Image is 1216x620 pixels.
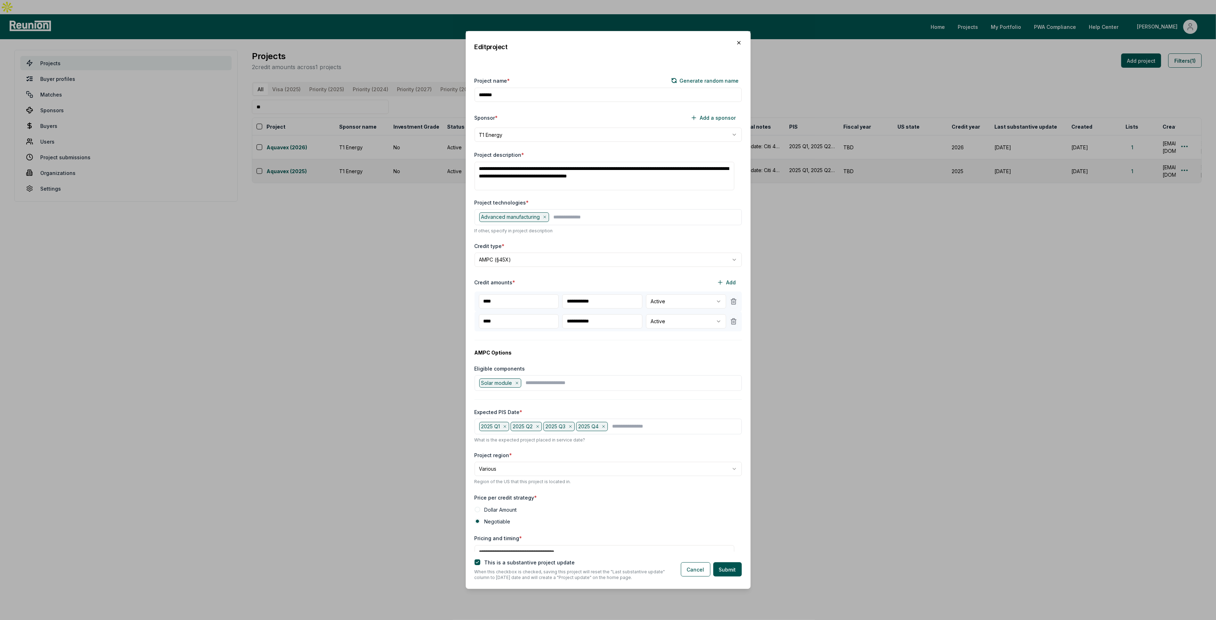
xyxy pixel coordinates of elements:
[485,559,575,565] label: This is a substantive project update
[543,422,575,431] div: 2025 Q3
[485,518,511,525] label: Negotiable
[475,451,512,459] label: Project region
[475,349,742,356] label: AMPC Options
[475,408,523,416] label: Expected PIS Date
[475,569,669,580] p: When this checkbox is checked, saving this project will reset the "Last substantive update" colum...
[475,495,537,501] label: Price per credit strategy
[475,365,525,372] label: Eligible components
[711,275,742,290] button: Add
[475,437,742,443] p: What is the expected project placed in service date?
[475,228,742,234] p: If other, specify in project description
[475,77,510,84] label: Project name
[475,44,508,50] h2: Edit project
[681,562,710,577] button: Cancel
[475,279,516,286] label: Credit amounts
[576,422,608,431] div: 2025 Q4
[713,562,742,577] button: Submit
[475,114,498,122] label: Sponsor
[485,506,517,513] label: Dollar Amount
[475,152,524,158] label: Project description
[479,378,522,388] div: Solar module
[475,479,742,485] p: Region of the US that this project is located in.
[475,242,505,250] label: Credit type
[479,212,549,222] div: Advanced manufacturing
[475,199,529,206] label: Project technologies
[475,535,522,541] label: Pricing and timing
[479,422,509,431] div: 2025 Q1
[685,110,742,125] button: Add a sponsor
[511,422,542,431] div: 2025 Q2
[668,76,742,85] button: Generate random name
